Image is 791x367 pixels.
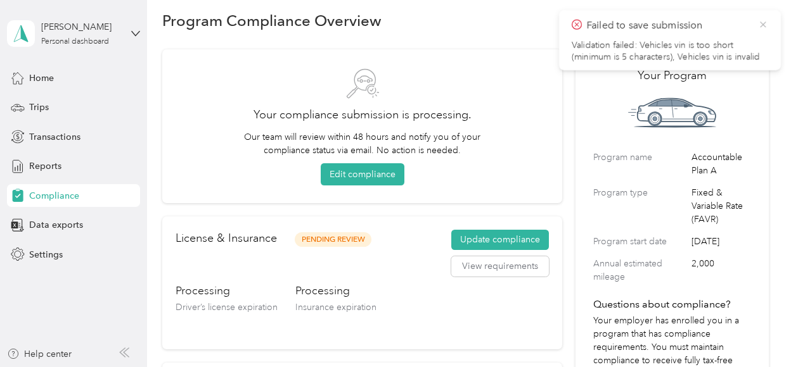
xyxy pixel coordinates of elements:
[720,296,791,367] iframe: Everlance-gr Chat Button Frame
[295,283,376,299] h3: Processing
[691,257,751,283] span: 2,000
[593,186,687,226] label: Program type
[162,14,382,27] h1: Program Compliance Overview
[691,235,751,248] span: [DATE]
[176,230,277,247] h2: License & Insurance
[295,302,376,313] span: Insurance expiration
[176,283,278,299] h3: Processing
[593,297,751,312] h4: Questions about compliance?
[180,106,544,123] h2: Your compliance submission is processing.
[321,163,404,185] button: Edit compliance
[41,38,109,46] div: Personal dashboard
[29,101,49,114] span: Trips
[295,232,371,247] span: Pending Review
[593,151,687,177] label: Program name
[176,302,278,313] span: Driver’s license expiration
[451,230,549,250] button: Update compliance
[451,256,549,277] button: View requirements
[29,248,63,261] span: Settings
[41,20,120,34] div: [PERSON_NAME]
[593,257,687,283] label: Annual estimated mileage
[593,67,751,84] h2: Your Program
[29,130,80,144] span: Transactions
[29,72,54,85] span: Home
[29,218,83,232] span: Data exports
[238,130,487,157] p: Our team will review within 48 hours and notify you of your compliance status via email. No actio...
[586,18,749,34] p: Failed to save submission
[572,40,768,63] li: Validation failed: Vehicles vin is too short (minimum is 5 characters), Vehicles vin is invalid
[593,235,687,248] label: Program start date
[691,186,751,226] span: Fixed & Variable Rate (FAVR)
[691,151,751,177] span: Accountable Plan A
[29,159,61,173] span: Reports
[7,347,72,361] button: Help center
[29,189,79,202] span: Compliance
